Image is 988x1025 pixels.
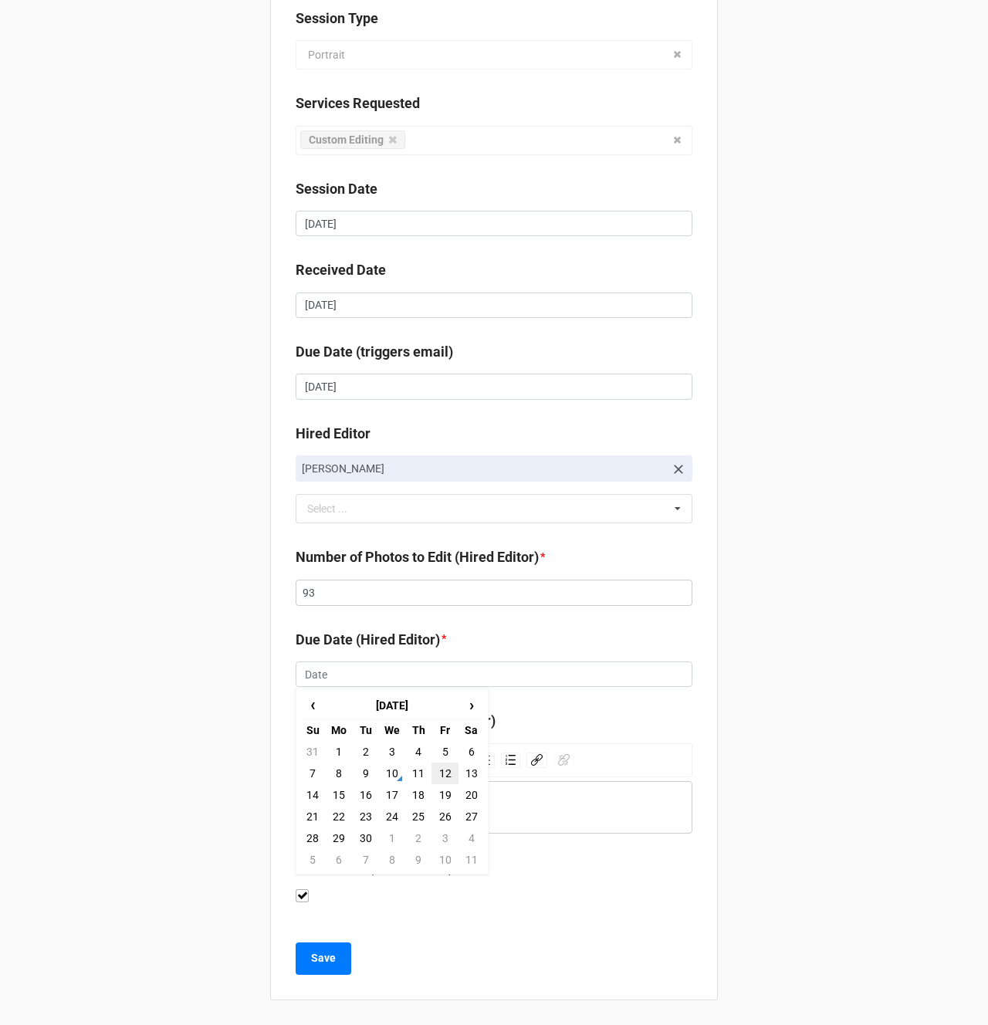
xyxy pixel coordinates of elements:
td: 6 [326,849,352,871]
label: Received Date [296,259,386,281]
td: 10 [379,763,405,784]
td: 14 [299,784,326,806]
td: 13 [458,763,485,784]
th: Su [299,719,326,741]
td: 23 [353,806,379,827]
td: 8 [326,763,352,784]
div: rdw-editor [303,799,685,816]
th: Mo [326,719,352,741]
input: Date [296,293,692,319]
input: Date [296,661,692,688]
td: 30 [353,827,379,849]
td: 12 [431,763,458,784]
td: 10 [431,849,458,871]
label: Due Date (triggers email) [296,341,453,363]
th: Sa [458,719,485,741]
td: 27 [458,806,485,827]
label: Services Requested [296,93,420,114]
td: 18 [405,784,431,806]
input: Date [296,211,692,237]
button: Save [296,942,351,975]
label: Session Date [296,178,377,200]
td: 4 [405,741,431,763]
th: Fr [431,719,458,741]
b: Save [311,950,336,966]
td: 15 [326,784,352,806]
td: 11 [405,763,431,784]
th: Th [405,719,431,741]
input: Date [296,374,692,400]
p: [PERSON_NAME] [302,461,665,476]
div: Link [526,753,547,768]
span: › [459,692,484,718]
td: 29 [326,827,352,849]
td: 1 [326,741,352,763]
label: Number of Photos to Edit (Hired Editor) [296,546,539,568]
td: 2 [353,741,379,763]
td: 3 [379,741,405,763]
label: Hired Editor [296,423,370,445]
label: Due Date (Hired Editor) [296,629,440,651]
div: rdw-toolbar [296,743,692,777]
div: Ordered [501,753,520,768]
td: 21 [299,806,326,827]
td: 5 [431,741,458,763]
td: 24 [379,806,405,827]
td: 22 [326,806,352,827]
td: 28 [299,827,326,849]
span: ‹ [300,692,325,718]
td: 25 [405,806,431,827]
td: 20 [458,784,485,806]
td: 7 [299,763,326,784]
td: 17 [379,784,405,806]
td: 5 [299,849,326,871]
td: 6 [458,741,485,763]
th: [DATE] [326,692,458,719]
th: Tu [353,719,379,741]
td: 26 [431,806,458,827]
td: 16 [353,784,379,806]
div: rdw-link-control [523,749,577,772]
div: rdw-wrapper [296,743,692,834]
td: 1 [379,827,405,849]
td: 9 [353,763,379,784]
label: Session Type [296,8,378,29]
div: Select ... [303,500,370,518]
td: 9 [405,849,431,871]
th: We [379,719,405,741]
td: 7 [353,849,379,871]
div: Unlink [553,753,574,768]
td: 4 [458,827,485,849]
td: 3 [431,827,458,849]
td: 19 [431,784,458,806]
td: 11 [458,849,485,871]
td: 8 [379,849,405,871]
td: 2 [405,827,431,849]
div: rdw-list-control [470,749,523,772]
td: 31 [299,741,326,763]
